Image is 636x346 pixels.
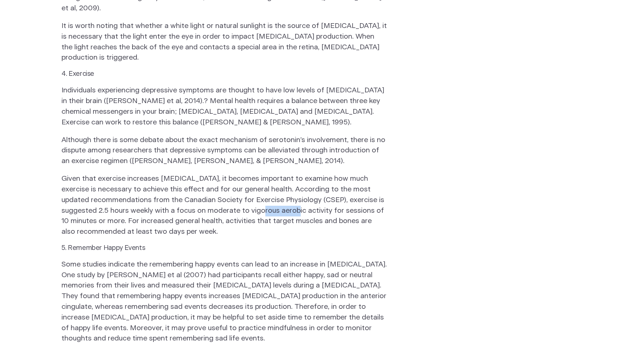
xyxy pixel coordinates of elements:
[61,70,185,78] h3: 4. Exercise
[61,135,387,167] p: Although there is some debate about the exact mechanism of serotonin’s involvement, there is no d...
[61,174,387,237] p: Given that exercise increases [MEDICAL_DATA], it becomes important to examine how much exercise i...
[61,244,185,253] h3: 5. Remember Happy Events
[61,21,387,63] p: It is worth noting that whether a white light or natural sunlight is the source of [MEDICAL_DATA]...
[61,85,387,128] p: Individuals experiencing depressive symptoms are thought to have low levels of [MEDICAL_DATA] in ...
[61,259,387,344] p: Some studies indicate the remembering happy events can lead to an increase in [MEDICAL_DATA]. One...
